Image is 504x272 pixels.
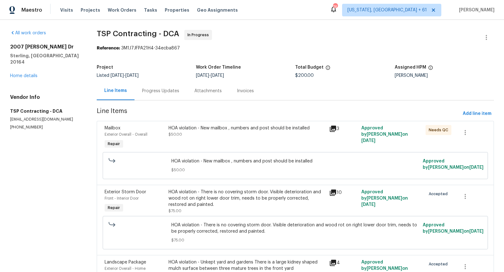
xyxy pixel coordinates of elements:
span: Approved by [PERSON_NAME] on [361,190,408,207]
span: [US_STATE], [GEOGRAPHIC_DATA] + 61 [347,7,427,13]
div: HOA violation - New mailbox , numbers and post should be installed [169,125,325,131]
div: Progress Updates [142,88,179,94]
span: $75.00 [169,209,181,213]
div: Invoices [237,88,254,94]
span: Approved by [PERSON_NAME] on [423,223,484,234]
span: Tasks [144,8,157,12]
span: - [196,73,224,78]
span: Listed [97,73,139,78]
span: Line Items [97,108,461,120]
span: Projects [81,7,100,13]
span: [DATE] [196,73,209,78]
span: The hpm assigned to this work order. [428,65,433,73]
span: [DATE] [211,73,224,78]
span: TSP Contracting - DCA [97,30,179,37]
span: [DATE] [361,202,375,207]
span: The total cost of line items that have been proposed by Opendoor. This sum includes line items th... [325,65,330,73]
span: Properties [165,7,189,13]
span: Exterior Storm Door [105,190,146,194]
a: All work orders [10,31,46,35]
span: - [111,73,139,78]
span: $75.00 [171,237,419,243]
span: Accepted [429,191,450,197]
span: Work Orders [108,7,136,13]
span: [DATE] [469,229,484,234]
div: HOA violation - There is no covering storm door. Visible deterioration and wood rot on right lowe... [169,189,325,208]
h5: Total Budget [295,65,324,70]
span: Geo Assignments [197,7,238,13]
span: Landscape Package [105,260,146,264]
span: Mailbox [105,126,120,130]
div: HOA violation - Unkept yard and gardens There is a large kidney shaped mulch surface between thre... [169,259,325,272]
h4: Vendor Info [10,94,82,100]
div: 764 [333,4,337,10]
span: $200.00 [295,73,314,78]
div: 3 [329,125,358,133]
div: 4 [329,259,358,267]
span: Accepted [429,261,450,267]
span: Repair [105,141,123,147]
h2: 2007 [PERSON_NAME] Dr [10,44,82,50]
span: Maestro [21,7,42,13]
span: Approved by [PERSON_NAME] on [423,159,484,170]
a: Home details [10,74,37,78]
span: [DATE] [111,73,124,78]
span: Needs QC [429,127,451,133]
span: [PERSON_NAME] [456,7,495,13]
span: Repair [105,205,123,211]
span: $50.00 [171,167,419,173]
div: 3M1J7JFPA21H4-34ecba867 [97,45,494,51]
div: Line Items [104,88,127,94]
b: Reference: [97,46,120,50]
span: [DATE] [361,139,375,143]
h5: Assigned HPM [395,65,426,70]
p: [EMAIL_ADDRESS][DOMAIN_NAME] [10,117,82,122]
button: Add line item [460,108,494,120]
div: [PERSON_NAME] [395,73,494,78]
h5: Sterling, [GEOGRAPHIC_DATA] 20164 [10,53,82,65]
h5: Work Order Timeline [196,65,241,70]
span: In Progress [187,32,211,38]
div: 10 [329,189,358,196]
span: Exterior Overall - Overall [105,133,147,136]
p: [PHONE_NUMBER] [10,125,82,130]
span: Add line item [463,110,491,118]
span: [DATE] [469,165,484,170]
span: $50.00 [169,133,182,136]
span: Visits [60,7,73,13]
span: HOA violation - New mailbox , numbers and post should be installed [171,158,419,164]
span: HOA violation - There is no covering storm door. Visible deterioration and wood rot on right lowe... [171,222,419,235]
h5: TSP Contracting - DCA [10,108,82,114]
span: Approved by [PERSON_NAME] on [361,126,408,143]
h5: Project [97,65,113,70]
span: Front - Interior Door [105,196,139,200]
span: [DATE] [125,73,139,78]
div: Attachments [194,88,222,94]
